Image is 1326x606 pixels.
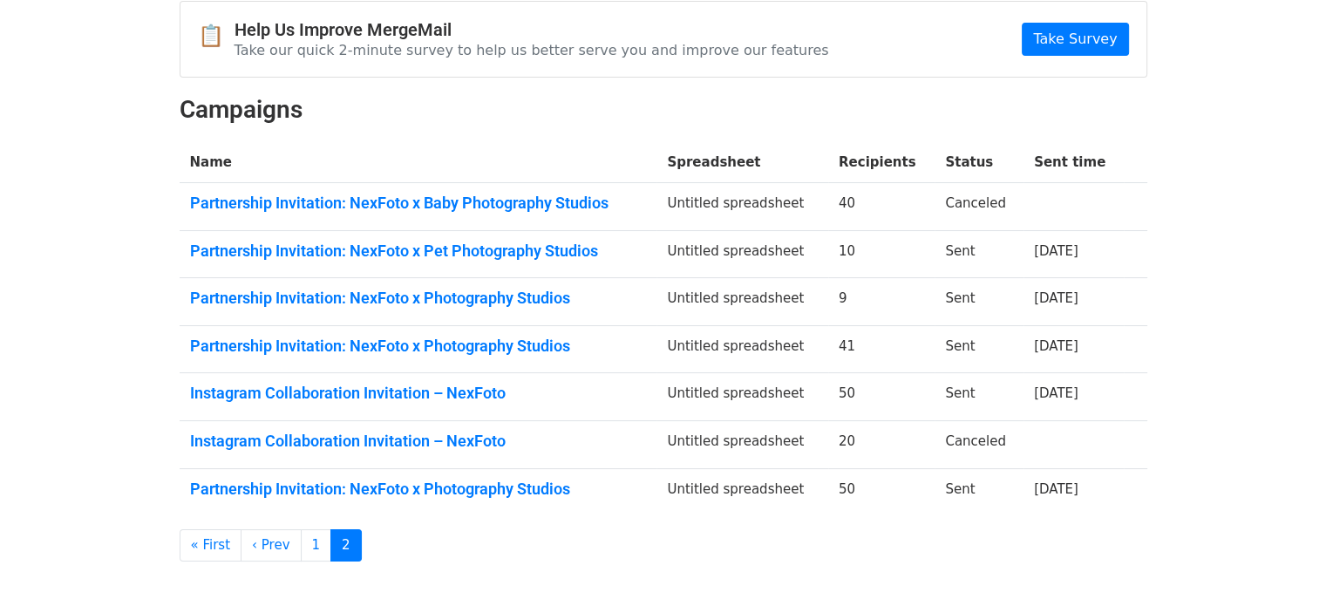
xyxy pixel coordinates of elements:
a: ‹ Prev [241,529,302,562]
a: Take Survey [1022,23,1128,56]
td: Untitled spreadsheet [656,325,828,373]
td: Sent [935,325,1023,373]
td: Canceled [935,183,1023,231]
td: 41 [828,325,935,373]
th: Recipients [828,142,935,183]
td: 10 [828,230,935,278]
p: Take our quick 2-minute survey to help us better serve you and improve our features [235,41,829,59]
td: 50 [828,373,935,421]
td: Sent [935,278,1023,326]
td: Sent [935,230,1023,278]
a: [DATE] [1034,481,1078,497]
td: Sent [935,373,1023,421]
td: Canceled [935,421,1023,469]
a: « First [180,529,242,562]
a: [DATE] [1034,338,1078,354]
td: 9 [828,278,935,326]
a: [DATE] [1034,385,1078,401]
a: [DATE] [1034,290,1078,306]
td: Untitled spreadsheet [656,421,828,469]
a: Instagram Collaboration Invitation – NexFoto [190,384,647,403]
th: Spreadsheet [656,142,828,183]
td: Untitled spreadsheet [656,278,828,326]
span: 📋 [198,24,235,49]
td: 20 [828,421,935,469]
th: Name [180,142,657,183]
a: Partnership Invitation: NexFoto x Photography Studios [190,337,647,356]
th: Status [935,142,1023,183]
a: Partnership Invitation: NexFoto x Photography Studios [190,480,647,499]
td: Untitled spreadsheet [656,230,828,278]
td: Untitled spreadsheet [656,373,828,421]
td: Untitled spreadsheet [656,183,828,231]
td: 40 [828,183,935,231]
a: Instagram Collaboration Invitation – NexFoto [190,432,647,451]
th: Sent time [1023,142,1124,183]
a: 2 [330,529,362,562]
td: 50 [828,468,935,515]
a: Partnership Invitation: NexFoto x Pet Photography Studios [190,242,647,261]
a: [DATE] [1034,243,1078,259]
td: Sent [935,468,1023,515]
a: 1 [301,529,332,562]
td: Untitled spreadsheet [656,468,828,515]
a: Partnership Invitation: NexFoto x Baby Photography Studios [190,194,647,213]
a: Partnership Invitation: NexFoto x Photography Studios [190,289,647,308]
h2: Campaigns [180,95,1147,125]
h4: Help Us Improve MergeMail [235,19,829,40]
